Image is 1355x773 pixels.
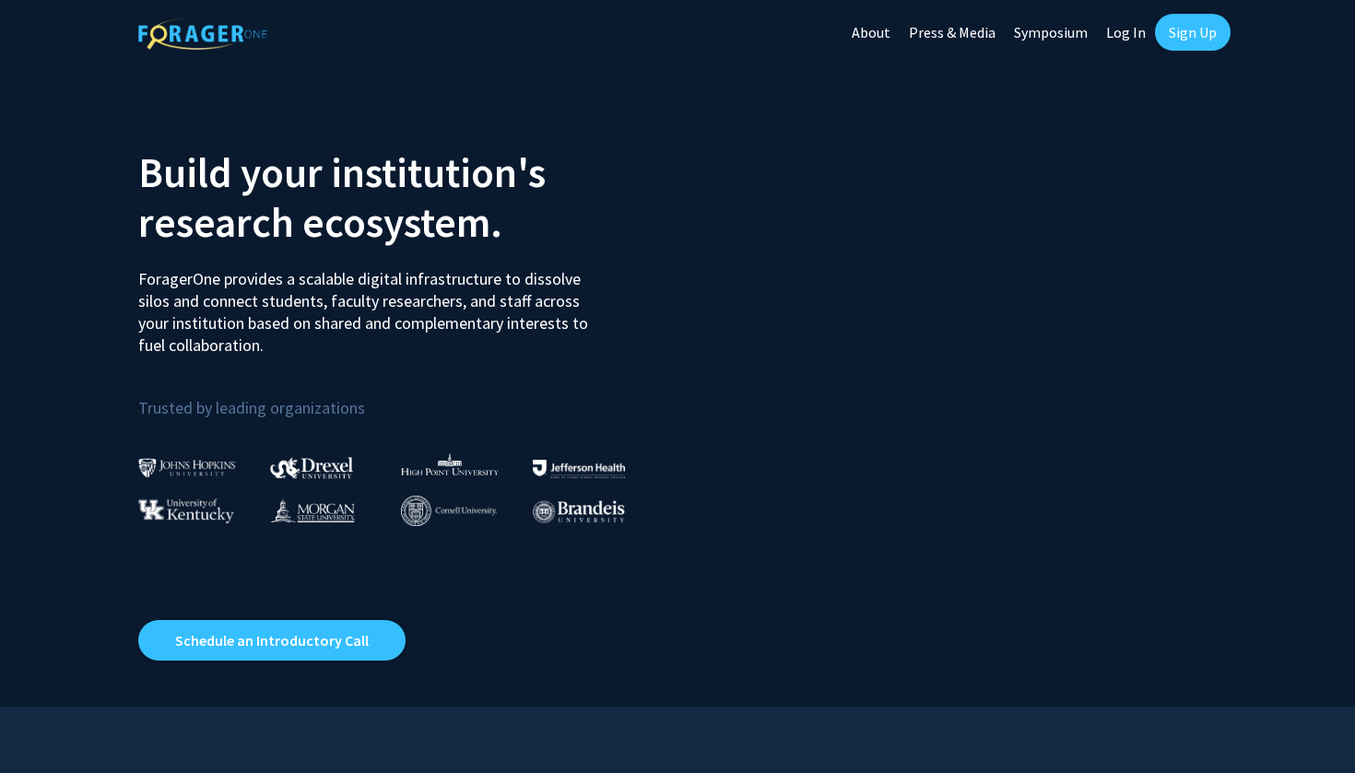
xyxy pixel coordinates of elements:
img: Thomas Jefferson University [533,460,625,477]
p: ForagerOne provides a scalable digital infrastructure to dissolve silos and connect students, fac... [138,254,601,357]
img: University of Kentucky [138,498,234,523]
img: Cornell University [401,496,497,526]
img: Drexel University [270,457,353,478]
a: Sign Up [1155,14,1231,51]
img: High Point University [401,453,499,475]
h2: Build your institution's research ecosystem. [138,147,664,247]
p: Trusted by leading organizations [138,371,664,422]
img: Morgan State University [270,498,355,522]
img: Johns Hopkins University [138,458,236,477]
img: ForagerOne Logo [138,18,267,50]
a: Opens in a new tab [138,620,406,661]
img: Brandeis University [533,500,625,523]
